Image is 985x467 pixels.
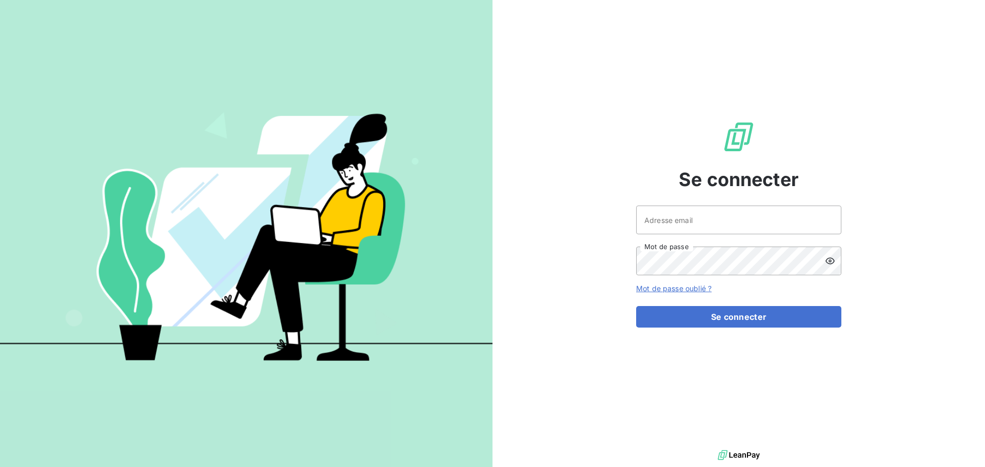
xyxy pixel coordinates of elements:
img: Logo LeanPay [722,120,755,153]
input: placeholder [636,206,841,234]
img: logo [718,448,760,463]
button: Se connecter [636,306,841,328]
span: Se connecter [679,166,799,193]
a: Mot de passe oublié ? [636,284,712,293]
